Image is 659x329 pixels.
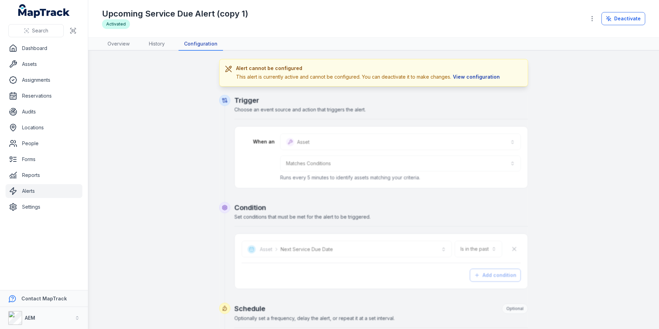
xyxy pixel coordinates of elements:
[6,168,82,182] a: Reports
[236,65,501,72] h3: Alert cannot be configured
[8,24,64,37] button: Search
[6,73,82,87] a: Assignments
[25,315,35,321] strong: AEM
[102,8,248,19] h1: Upcoming Service Due Alert (copy 1)
[18,4,70,18] a: MapTrack
[6,105,82,119] a: Audits
[6,41,82,55] a: Dashboard
[236,73,501,81] div: This alert is currently active and cannot be configured. You can deactivate it to make changes.
[102,38,135,51] a: Overview
[179,38,223,51] a: Configuration
[6,137,82,150] a: People
[6,57,82,71] a: Assets
[6,121,82,134] a: Locations
[6,200,82,214] a: Settings
[32,27,48,34] span: Search
[6,184,82,198] a: Alerts
[6,152,82,166] a: Forms
[143,38,170,51] a: History
[21,296,67,301] strong: Contact MapTrack
[6,89,82,103] a: Reservations
[102,19,130,29] div: Activated
[601,12,645,25] button: Deactivate
[451,73,501,81] button: View configuration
